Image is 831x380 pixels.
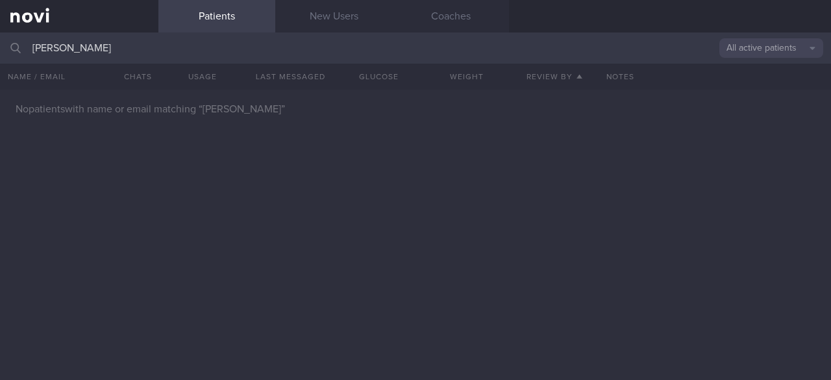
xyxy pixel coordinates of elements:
button: Last Messaged [247,64,334,90]
button: Chats [106,64,158,90]
button: Glucose [334,64,422,90]
button: Weight [423,64,510,90]
div: Notes [599,64,831,90]
button: Review By [510,64,598,90]
button: All active patients [719,38,823,58]
div: Usage [158,64,246,90]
